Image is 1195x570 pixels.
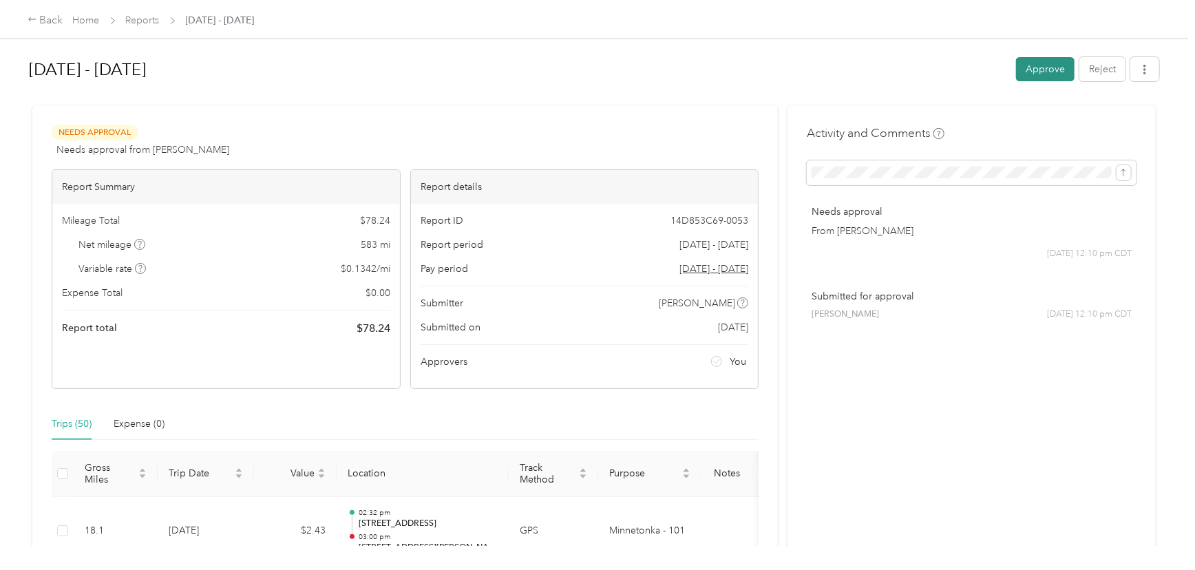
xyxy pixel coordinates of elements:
td: GPS [509,497,598,566]
span: Mileage Total [62,213,120,228]
p: 03:00 pm [359,532,498,542]
a: Reports [126,14,160,26]
span: Value [265,467,315,479]
span: [DATE] 12:10 pm CDT [1047,248,1132,260]
td: $2.43 [254,497,337,566]
div: Trips (50) [52,416,92,432]
span: $ 0.00 [366,286,390,300]
td: 18.1 [74,497,158,566]
p: From [PERSON_NAME] [812,224,1132,238]
span: Purpose [609,467,679,479]
span: [DATE] 12:10 pm CDT [1047,308,1132,321]
p: Needs approval [812,204,1132,219]
span: Report total [62,321,117,335]
span: [DATE] [718,320,748,335]
span: [DATE] - [DATE] [186,13,255,28]
th: Notes [701,451,753,497]
span: Pay period [421,262,468,276]
span: $ 78.24 [357,320,390,337]
th: Value [254,451,337,497]
span: Needs approval from [PERSON_NAME] [56,142,229,157]
th: Purpose [598,451,701,497]
h4: Activity and Comments [807,125,944,142]
a: Home [73,14,100,26]
div: Expense (0) [114,416,165,432]
p: Submitted for approval [812,289,1132,304]
span: caret-down [138,472,147,481]
span: $ 78.24 [360,213,390,228]
span: 583 mi [361,237,390,252]
span: Needs Approval [52,125,138,140]
th: Location [337,451,509,497]
span: Trip Date [169,467,232,479]
th: Tags [753,451,805,497]
span: Net mileage [79,237,146,252]
td: [DATE] [158,497,254,566]
span: 14D853C69-0053 [670,213,748,228]
td: Minnetonka - 101 [598,497,701,566]
div: Report details [411,170,759,204]
span: Variable rate [79,262,147,276]
span: Approvers [421,355,467,369]
span: Go to pay period [679,262,748,276]
h1: Jul 1 - 31, 2025 [29,53,1006,86]
span: [DATE] - [DATE] [679,237,748,252]
th: Track Method [509,451,598,497]
span: Submitter [421,296,463,310]
iframe: Everlance-gr Chat Button Frame [1118,493,1195,570]
span: You [730,355,746,369]
span: $ 0.1342 / mi [341,262,390,276]
p: 02:32 pm [359,508,498,518]
span: [PERSON_NAME] [659,296,735,310]
span: [PERSON_NAME] [812,308,879,321]
p: [STREET_ADDRESS][PERSON_NAME] [359,542,498,554]
span: caret-up [235,466,243,474]
span: caret-up [317,466,326,474]
span: Expense Total [62,286,123,300]
span: caret-down [317,472,326,481]
div: Report Summary [52,170,400,204]
span: Submitted on [421,320,480,335]
span: Report ID [421,213,463,228]
span: caret-up [682,466,690,474]
button: Reject [1079,57,1125,81]
button: Approve [1016,57,1075,81]
th: Trip Date [158,451,254,497]
span: caret-down [682,472,690,481]
span: caret-down [579,472,587,481]
span: Gross Miles [85,462,136,485]
span: caret-up [579,466,587,474]
span: Report period [421,237,483,252]
div: Back [28,12,63,29]
span: caret-up [138,466,147,474]
span: Track Method [520,462,576,485]
th: Gross Miles [74,451,158,497]
p: [STREET_ADDRESS] [359,518,498,530]
span: caret-down [235,472,243,481]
